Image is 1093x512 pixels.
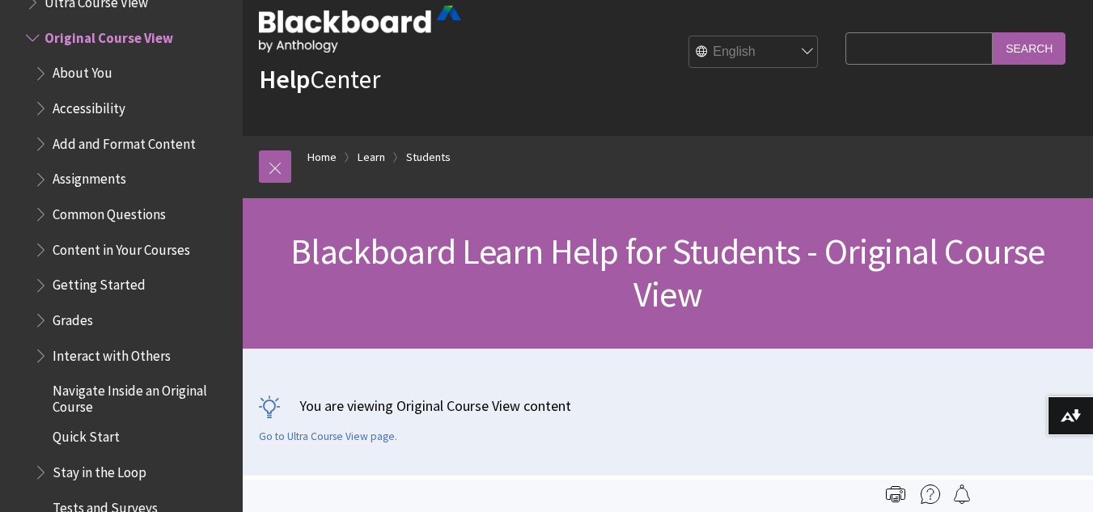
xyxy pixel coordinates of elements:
span: Add and Format Content [53,130,196,152]
a: HelpCenter [259,63,380,95]
span: Assignments [53,166,126,188]
a: Home [307,147,337,167]
span: Accessibility [53,95,125,116]
span: Blackboard Learn Help for Students - Original Course View [290,229,1044,316]
p: You are viewing Original Course View content [259,396,1077,416]
strong: Help [259,63,310,95]
input: Search [993,32,1065,64]
span: Navigate Inside an Original Course [53,377,231,415]
span: Content in Your Courses [53,236,190,258]
span: Interact with Others [53,342,171,364]
span: Getting Started [53,272,146,294]
img: Print [886,484,905,504]
span: About You [53,60,112,82]
img: More help [921,484,940,504]
span: Common Questions [53,201,166,222]
img: Blackboard by Anthology [259,6,461,53]
img: Follow this page [952,484,972,504]
a: Students [406,147,451,167]
span: Stay in the Loop [53,459,146,480]
span: Original Course View [44,24,173,46]
a: Learn [358,147,385,167]
a: Go to Ultra Course View page. [259,429,397,444]
select: Site Language Selector [689,36,819,69]
span: Grades [53,307,93,328]
span: Quick Start [53,424,120,446]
